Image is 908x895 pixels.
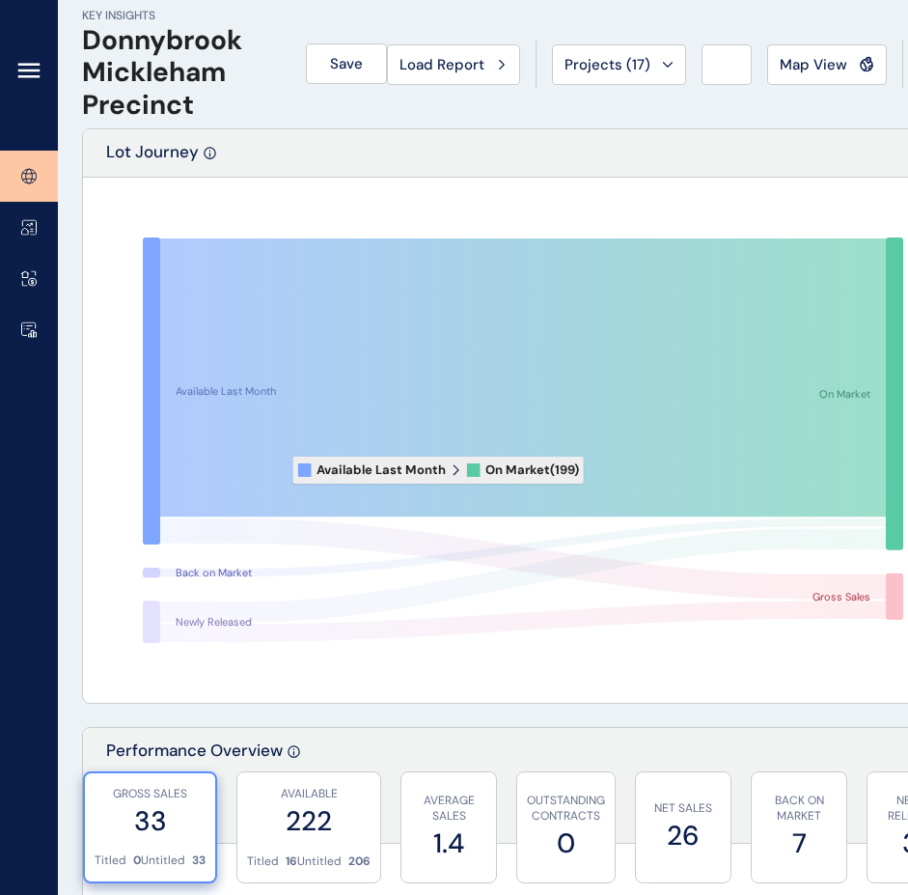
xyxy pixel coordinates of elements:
[399,55,484,74] span: Load Report
[387,44,520,85] button: Load Report
[761,825,837,862] label: 7
[95,853,126,869] p: Titled
[133,853,141,869] p: 0
[95,786,206,802] p: GROSS SALES
[141,853,185,869] p: Untitled
[646,800,721,817] p: NET SALES
[106,740,283,843] p: Performance Overview
[527,793,605,825] p: OUTSTANDING CONTRACTS
[552,44,686,85] button: Projects (17)
[527,825,605,862] label: 0
[306,43,387,84] button: Save
[286,853,297,870] p: 16
[780,55,847,74] span: Map View
[106,141,199,177] p: Lot Journey
[95,802,206,840] label: 33
[411,825,486,862] label: 1.4
[247,802,371,840] label: 222
[192,853,206,869] p: 33
[767,44,887,85] button: Map View
[247,786,371,802] p: AVAILABLE
[646,817,721,854] label: 26
[564,55,650,74] span: Projects ( 17 )
[82,8,283,24] p: KEY INSIGHTS
[82,24,283,122] h1: Donnybrook Mickleham Precinct
[761,793,837,825] p: BACK ON MARKET
[297,853,342,870] p: Untitled
[411,793,486,825] p: AVERAGE SALES
[247,853,279,870] p: Titled
[330,54,363,73] span: Save
[348,853,371,870] p: 206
